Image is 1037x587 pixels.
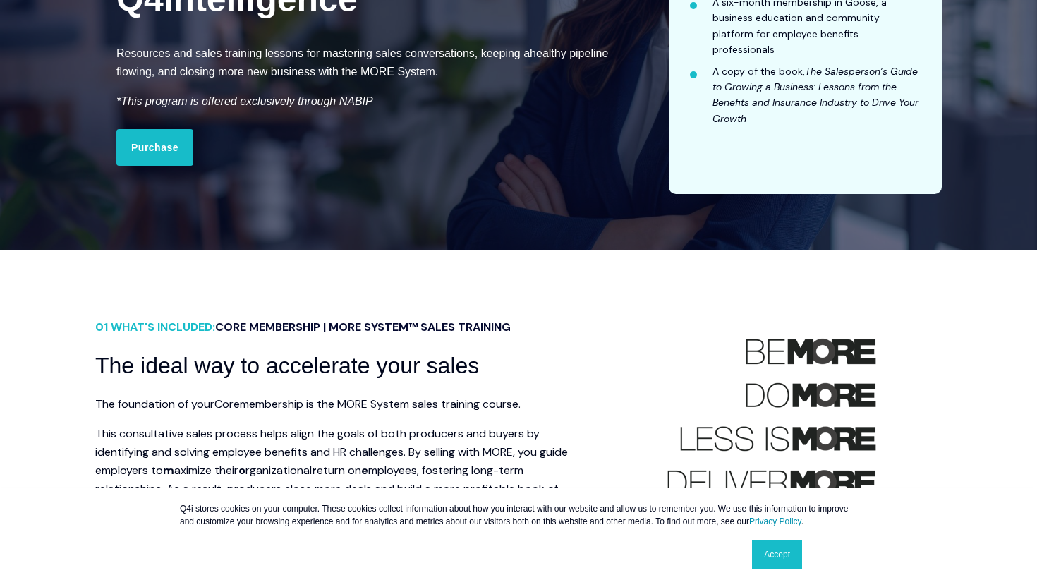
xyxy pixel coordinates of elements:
strong: 01 WHAT'S INCLUDED: [95,320,511,334]
strong: e [361,463,368,478]
span: CORE MEMBERSHIP | MORE SYSTEM™ SALES TRAINING [215,320,511,334]
span: Core [214,397,240,411]
p: Q4i stores cookies on your computer. These cookies collect information about how you interact wit... [180,502,857,528]
strong: m [163,463,174,478]
li: A copy of the book, [712,63,921,127]
a: Privacy Policy [749,516,801,526]
em: *This program is offered exclusively through NABIP [116,95,373,107]
p: The foundation of your membership is the MORE System sales training course. [95,395,580,413]
p: This consultative sales process helps align the goals of both producers and buyers by identifying... [95,425,580,516]
h3: The ideal way to accelerate your sales [95,348,580,384]
em: The Salesperson’s Guide to Growing a Business: Lessons from the Benefits and Insurance Industry t... [712,65,918,125]
strong: r [312,463,317,478]
img: Untitled design (7)-Dec-10-2024-10-47-36-1834-AM [666,330,878,542]
p: Resources and sales training lessons for mastering sales conversations, keeping a [116,44,633,81]
a: Purchase [116,129,193,166]
a: Accept [752,540,802,569]
strong: o [238,463,245,478]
